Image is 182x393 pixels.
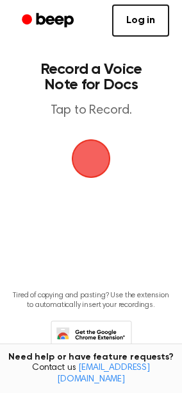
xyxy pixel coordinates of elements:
[112,4,169,37] a: Log in
[57,363,150,384] a: [EMAIL_ADDRESS][DOMAIN_NAME]
[8,363,174,385] span: Contact us
[72,139,110,178] img: Beep Logo
[23,62,159,92] h1: Record a Voice Note for Docs
[23,103,159,119] p: Tap to Record.
[10,291,172,310] p: Tired of copying and pasting? Use the extension to automatically insert your recordings.
[13,8,85,33] a: Beep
